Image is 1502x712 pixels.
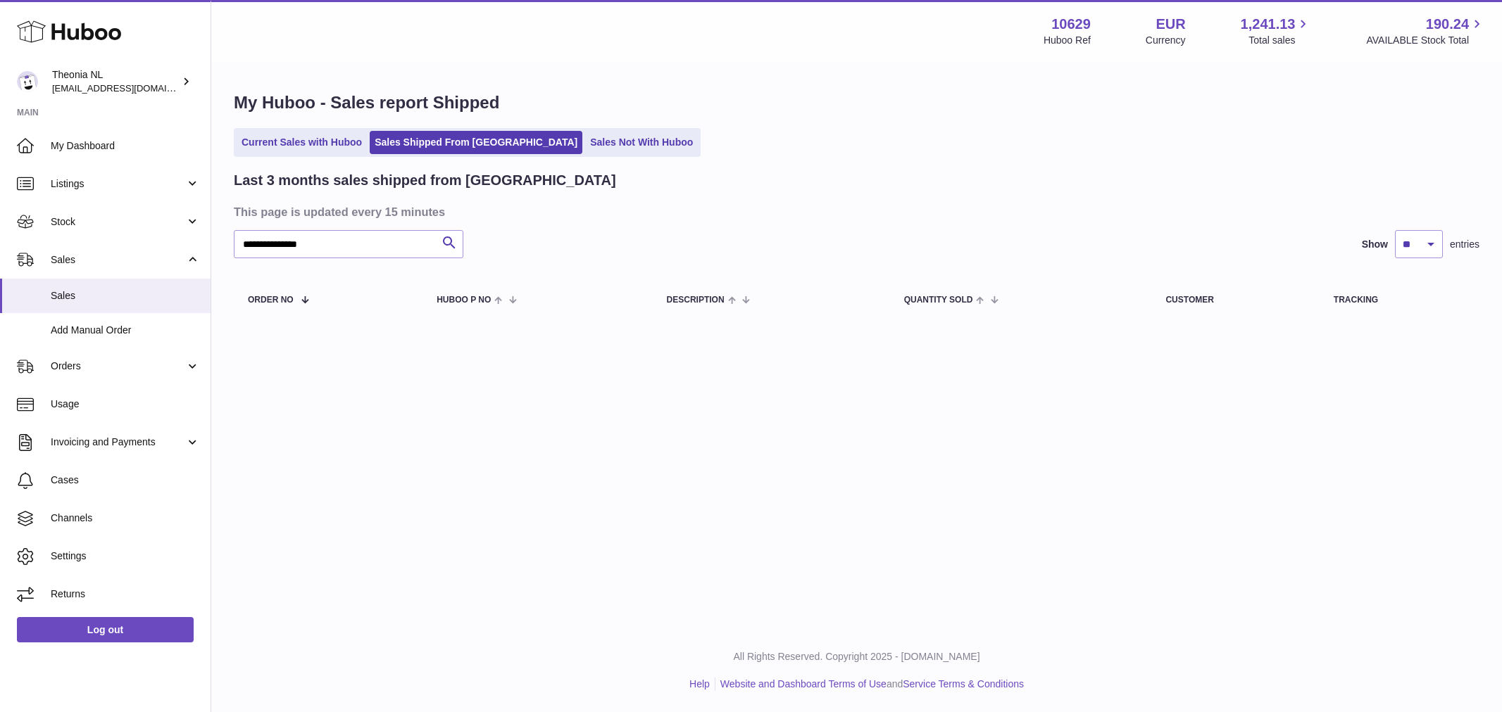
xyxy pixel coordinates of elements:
[17,71,38,92] img: info@wholesomegoods.eu
[720,678,887,689] a: Website and Dashboard Terms of Use
[1450,238,1479,251] span: entries
[52,68,179,95] div: Theonia NL
[51,587,200,601] span: Returns
[1146,34,1186,47] div: Currency
[237,131,367,154] a: Current Sales with Huboo
[51,360,185,373] span: Orders
[51,177,185,191] span: Listings
[223,650,1491,663] p: All Rights Reserved. Copyright 2025 - [DOMAIN_NAME]
[51,253,185,267] span: Sales
[667,295,725,305] span: Description
[437,295,491,305] span: Huboo P no
[234,204,1476,220] h3: This page is updated every 15 minutes
[903,678,1024,689] a: Service Terms & Conditions
[1362,238,1388,251] label: Show
[52,82,207,94] span: [EMAIL_ADDRESS][DOMAIN_NAME]
[1165,295,1305,305] div: Customer
[51,549,200,563] span: Settings
[1241,15,1296,34] span: 1,241.13
[715,678,1024,691] li: and
[1248,34,1311,47] span: Total sales
[585,131,698,154] a: Sales Not With Huboo
[1334,295,1465,305] div: Tracking
[234,171,616,190] h2: Last 3 months sales shipped from [GEOGRAPHIC_DATA]
[1241,15,1312,47] a: 1,241.13 Total sales
[1366,34,1485,47] span: AVAILABLE Stock Total
[51,139,200,153] span: My Dashboard
[248,295,294,305] span: Order No
[51,289,200,303] span: Sales
[370,131,582,154] a: Sales Shipped From [GEOGRAPHIC_DATA]
[1051,15,1091,34] strong: 10629
[17,617,194,642] a: Log out
[1156,15,1185,34] strong: EUR
[51,324,200,337] span: Add Manual Order
[904,295,973,305] span: Quantity Sold
[51,436,185,449] span: Invoicing and Payments
[689,678,710,689] a: Help
[234,91,1479,114] h1: My Huboo - Sales report Shipped
[1044,34,1091,47] div: Huboo Ref
[51,215,185,229] span: Stock
[51,473,200,487] span: Cases
[51,511,200,525] span: Channels
[51,398,200,411] span: Usage
[1426,15,1469,34] span: 190.24
[1366,15,1485,47] a: 190.24 AVAILABLE Stock Total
